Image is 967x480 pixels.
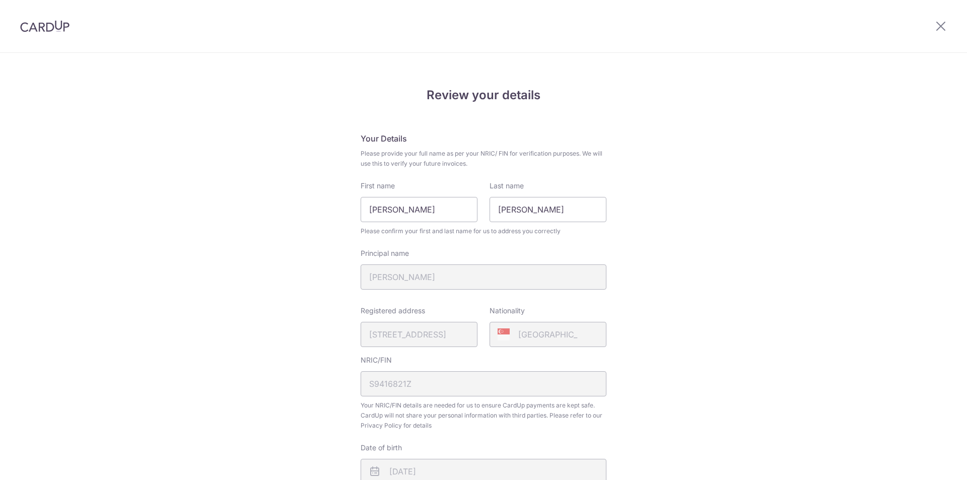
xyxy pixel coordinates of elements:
input: First Name [361,197,477,222]
span: Please provide your full name as per your NRIC/ FIN for verification purposes. We will use this t... [361,149,606,169]
img: CardUp [20,20,70,32]
label: Registered address [361,306,425,316]
label: NRIC/FIN [361,355,392,365]
label: Date of birth [361,443,402,453]
label: Last name [490,181,524,191]
label: Nationality [490,306,525,316]
label: First name [361,181,395,191]
iframe: Opens a widget where you can find more information [903,450,957,475]
input: Last name [490,197,606,222]
span: Your NRIC/FIN details are needed for us to ensure CardUp payments are kept safe. CardUp will not ... [361,400,606,431]
label: Principal name [361,248,409,258]
span: Please confirm your first and last name for us to address you correctly [361,226,606,236]
h5: Your Details [361,132,606,145]
h4: Review your details [361,86,606,104]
